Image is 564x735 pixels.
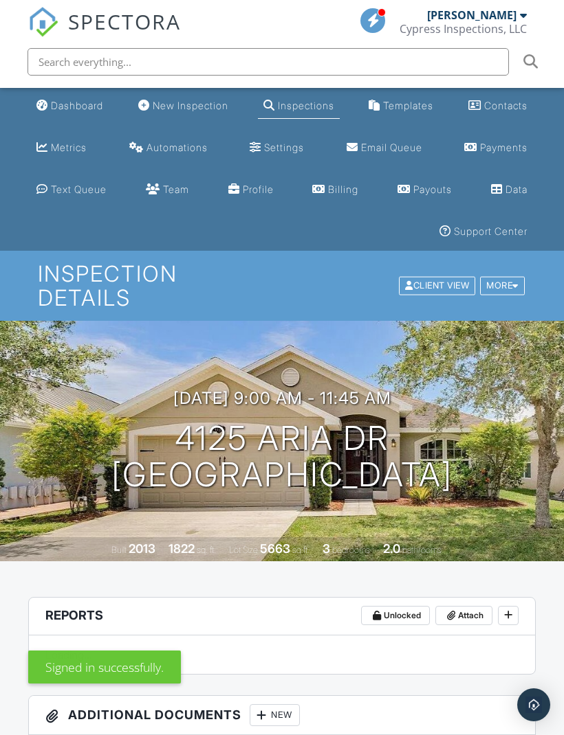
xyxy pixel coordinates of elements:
[173,389,391,407] h3: [DATE] 9:00 am - 11:45 am
[264,142,304,153] div: Settings
[51,183,107,195] div: Text Queue
[250,704,300,726] div: New
[506,183,528,195] div: Data
[197,545,216,555] span: sq. ft.
[229,545,258,555] span: Lot Size
[307,177,364,203] a: Billing
[51,100,103,111] div: Dashboard
[133,93,234,119] a: New Inspection
[124,135,213,161] a: Automations (Basic)
[463,93,533,119] a: Contacts
[51,142,87,153] div: Metrics
[28,651,181,683] div: Signed in successfully.
[244,135,310,161] a: Settings
[392,177,457,203] a: Payouts
[484,100,528,111] div: Contacts
[153,100,228,111] div: New Inspection
[398,280,479,290] a: Client View
[413,183,452,195] div: Payouts
[480,276,525,295] div: More
[434,219,533,245] a: Support Center
[31,177,112,203] a: Text Queue
[400,22,527,36] div: Cypress Inspections, LLC
[111,545,127,555] span: Built
[459,135,533,161] a: Payments
[243,183,274,195] div: Profile
[332,545,370,555] span: bedrooms
[68,7,181,36] span: SPECTORA
[28,7,58,37] img: The Best Home Inspection Software - Spectora
[292,545,310,555] span: sq.ft.
[486,177,533,203] a: Data
[383,100,433,111] div: Templates
[323,541,330,556] div: 3
[260,541,290,556] div: 5663
[399,276,475,295] div: Client View
[517,688,550,721] div: Open Intercom Messenger
[278,100,334,111] div: Inspections
[402,545,442,555] span: bathrooms
[383,541,400,556] div: 2.0
[328,183,358,195] div: Billing
[28,48,509,76] input: Search everything...
[38,262,525,310] h1: Inspection Details
[427,8,517,22] div: [PERSON_NAME]
[361,142,422,153] div: Email Queue
[31,135,92,161] a: Metrics
[480,142,528,153] div: Payments
[363,93,439,119] a: Templates
[163,183,189,195] div: Team
[169,541,195,556] div: 1822
[31,93,109,119] a: Dashboard
[111,420,453,493] h1: 4125 Aria Dr [GEOGRAPHIC_DATA]
[140,177,195,203] a: Team
[258,93,340,119] a: Inspections
[29,696,535,735] h3: Additional Documents
[223,177,279,203] a: Company Profile
[28,19,181,47] a: SPECTORA
[147,142,208,153] div: Automations
[129,541,155,556] div: 2013
[341,135,428,161] a: Email Queue
[454,225,528,237] div: Support Center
